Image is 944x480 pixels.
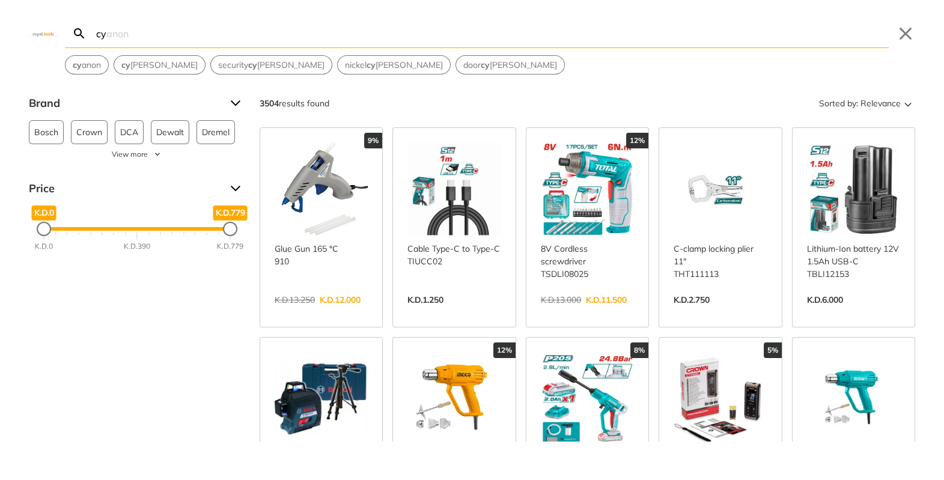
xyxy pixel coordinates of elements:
div: Suggestion: cylinder [114,55,206,74]
button: Crown [71,120,108,144]
input: Search… [94,19,889,47]
button: Select suggestion: cylinder [114,56,205,74]
svg: Search [72,26,87,41]
div: 5% [764,342,782,358]
strong: cy [248,59,257,70]
button: Dewalt [151,120,189,144]
span: View more [112,149,148,160]
button: DCA [115,120,144,144]
div: Minimum Price [37,222,51,236]
button: View more [29,149,245,160]
img: Close [29,31,58,36]
strong: cy [367,59,376,70]
span: Dewalt [156,121,184,144]
span: Dremel [202,121,230,144]
span: [PERSON_NAME] [121,59,198,71]
div: Suggestion: nickel cylinder [337,55,451,74]
span: door [PERSON_NAME] [463,59,557,71]
button: Close [896,24,915,43]
div: Suggestion: cyanon [65,55,109,74]
strong: cy [481,59,490,70]
button: Bosch [29,120,64,144]
button: Sorted by:Relevance Sort [817,94,915,113]
div: 12% [626,133,648,148]
span: anon [73,59,101,71]
button: Dremel [196,120,235,144]
span: Price [29,179,221,198]
strong: 3504 [260,98,279,109]
div: 12% [493,342,516,358]
div: K.D.779 [217,241,243,252]
button: Select suggestion: cyanon [65,56,108,74]
span: DCA [120,121,138,144]
svg: Sort [901,96,915,111]
div: 8% [630,342,648,358]
strong: cy [73,59,82,70]
span: Brand [29,94,221,113]
span: Crown [76,121,102,144]
button: Select suggestion: nickel cylinder [338,56,450,74]
div: Suggestion: door cylinder [455,55,565,74]
button: Select suggestion: security cylinder [211,56,332,74]
div: Suggestion: security cylinder [210,55,332,74]
div: Maximum Price [223,222,237,236]
div: K.D.390 [124,241,150,252]
span: Bosch [34,121,58,144]
div: results found [260,94,329,113]
div: K.D.0 [35,241,53,252]
span: nickel [PERSON_NAME] [345,59,443,71]
div: 9% [364,133,382,148]
span: Relevance [860,94,901,113]
strong: cy [121,59,130,70]
span: security [PERSON_NAME] [218,59,324,71]
button: Select suggestion: door cylinder [456,56,564,74]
